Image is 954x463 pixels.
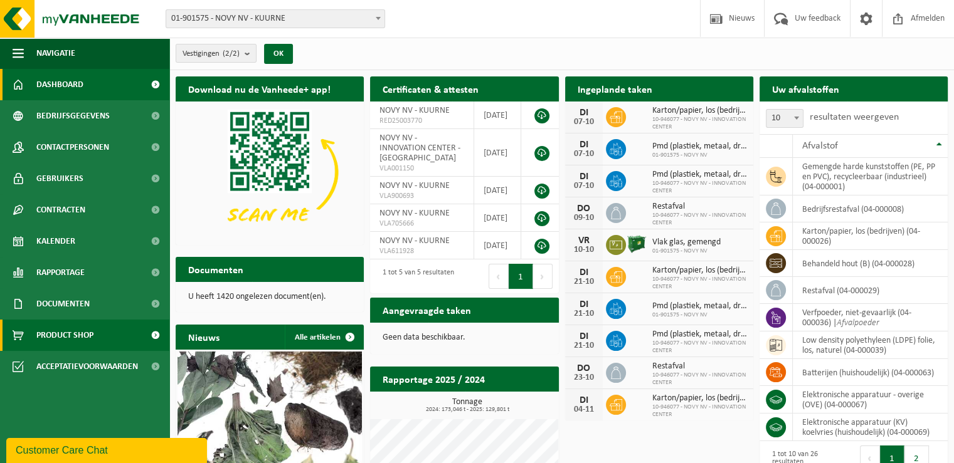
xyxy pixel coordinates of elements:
[652,170,747,180] span: Pmd (plastiek, metaal, drankkartons) (bedrijven)
[370,367,497,391] h2: Rapportage 2025 / 2024
[571,373,596,382] div: 23-10
[652,311,747,319] span: 01-901575 - NOVY NV
[474,177,521,204] td: [DATE]
[36,288,90,320] span: Documenten
[652,266,747,276] span: Karton/papier, los (bedrijven)
[36,38,75,69] span: Navigatie
[793,414,948,441] td: elektronische apparatuur (KV) koelvries (huishoudelijk) (04-000069)
[793,158,948,195] td: gemengde harde kunststoffen (PE, PP en PVC), recycleerbaar (industrieel) (04-000001)
[379,116,464,126] span: RED25003770
[36,132,109,163] span: Contactpersonen
[379,236,450,246] span: NOVY NV - KUURNE
[223,49,240,58] count: (2/2)
[571,331,596,341] div: DI
[36,226,75,257] span: Kalender
[36,351,138,382] span: Acceptatievoorwaarden
[474,129,521,177] td: [DATE]
[793,359,948,386] td: batterijen (huishoudelijk) (04-000063)
[264,44,293,64] button: OK
[489,264,509,289] button: Previous
[793,195,948,222] td: bedrijfsrestafval (04-000008)
[571,172,596,182] div: DI
[370,298,484,322] h2: Aangevraagde taken
[474,204,521,232] td: [DATE]
[571,108,596,118] div: DI
[652,142,747,152] span: Pmd (plastiek, metaal, drankkartons) (bedrijven)
[626,233,647,254] img: CR-BO-1C-1900-MET-01
[571,150,596,159] div: 07-10
[376,398,558,413] h3: Tonnage
[571,118,596,127] div: 07-10
[571,310,596,318] div: 21-10
[183,44,240,63] span: Vestigingen
[36,100,110,132] span: Bedrijfsgegevens
[652,330,747,340] span: Pmd (plastiek, metaal, drankkartons) (bedrijven)
[571,236,596,246] div: VR
[652,247,721,255] span: 01-901575 - NOVY NV
[652,152,747,159] span: 01-901575 - NOVY NV
[652,180,747,195] span: 10-946077 - NOVY NV - INNOVATION CENTER
[533,264,553,289] button: Next
[383,333,546,342] p: Geen data beschikbaar.
[652,393,747,403] span: Karton/papier, los (bedrijven)
[652,340,747,355] span: 10-946077 - NOVY NV - INNOVATION CENTER
[188,293,351,301] p: U heeft 1420 ongelezen document(en).
[176,101,364,242] img: Download de VHEPlus App
[36,163,83,194] span: Gebruikers
[379,246,464,256] span: VLA611928
[474,232,521,259] td: [DATE]
[571,246,596,254] div: 10-10
[379,106,450,115] span: NOVY NV - KUURNE
[509,264,533,289] button: 1
[766,110,803,127] span: 10
[571,214,596,222] div: 09-10
[571,278,596,286] div: 21-10
[166,9,385,28] span: 01-901575 - NOVY NV - KUURNE
[379,191,464,201] span: VLA900693
[36,194,85,226] span: Contracten
[36,320,93,351] span: Product Shop
[766,109,803,128] span: 10
[652,237,721,247] span: Vlak glas, gemengd
[376,263,454,290] div: 1 tot 5 van 5 resultaten
[465,391,558,416] a: Bekijk rapportage
[652,372,747,387] span: 10-946077 - NOVY NV - INNOVATION CENTER
[571,405,596,414] div: 04-11
[652,403,747,419] span: 10-946077 - NOVY NV - INNOVATION CENTER
[793,331,948,359] td: low density polyethyleen (LDPE) folie, los, naturel (04-000039)
[571,140,596,150] div: DI
[571,363,596,373] div: DO
[565,76,665,101] h2: Ingeplande taken
[176,325,232,349] h2: Nieuws
[176,257,256,281] h2: Documenten
[652,202,747,212] span: Restafval
[802,141,838,151] span: Afvalstof
[571,341,596,350] div: 21-10
[571,299,596,310] div: DI
[379,219,464,229] span: VLA705666
[760,76,852,101] h2: Uw afvalstoffen
[6,435,209,463] iframe: chat widget
[36,69,83,100] span: Dashboard
[379,133,460,163] span: NOVY NV - INNOVATION CENTER - [GEOGRAPHIC_DATA]
[379,209,450,218] span: NOVY NV - KUURNE
[166,10,384,28] span: 01-901575 - NOVY NV - KUURNE
[176,76,343,101] h2: Download nu de Vanheede+ app!
[176,44,257,63] button: Vestigingen(2/2)
[379,164,464,174] span: VLA001150
[571,182,596,190] div: 07-10
[474,101,521,129] td: [DATE]
[793,222,948,250] td: karton/papier, los (bedrijven) (04-000026)
[793,277,948,304] td: restafval (04-000029)
[285,325,363,350] a: Alle artikelen
[571,395,596,405] div: DI
[793,386,948,414] td: elektronische apparatuur - overige (OVE) (04-000067)
[571,268,596,278] div: DI
[837,318,879,328] i: Afvalpoeder
[793,250,948,277] td: behandeld hout (B) (04-000028)
[652,362,747,372] span: Restafval
[793,304,948,331] td: verfpoeder, niet-gevaarlijk (04-000036) |
[571,204,596,214] div: DO
[379,181,450,190] span: NOVY NV - KUURNE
